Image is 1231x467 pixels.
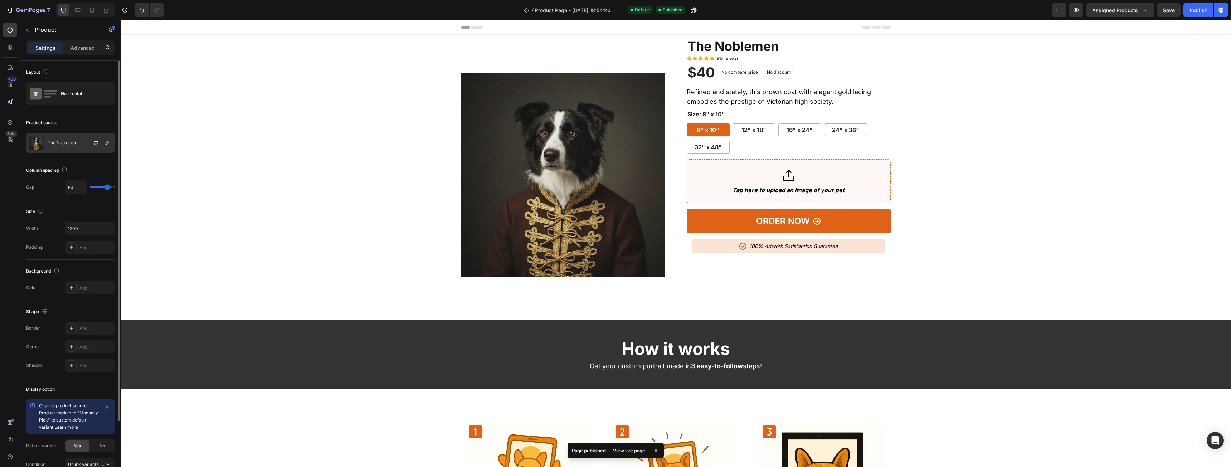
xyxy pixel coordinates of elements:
[79,244,113,251] div: Add...
[609,446,649,456] div: View live page
[61,86,104,102] div: Horizontal
[135,3,164,17] div: Undo/Redo
[570,342,622,350] strong: 3 easy-to-follow
[629,223,717,229] i: 100% Artwork Satisfaction Guarantee
[7,76,17,82] div: 450
[1086,3,1154,17] button: Assigned Products
[26,443,56,449] div: Default variant
[347,341,764,350] p: Get your custom portrait made in steps!
[26,207,45,217] div: Size
[99,443,105,449] span: No
[54,424,78,430] a: Learn more
[1157,3,1181,17] button: Save
[26,344,40,350] div: Corner
[65,181,87,194] input: Auto
[1092,6,1138,14] span: Assigned Products
[35,25,96,34] p: Product
[70,44,95,52] p: Advanced
[574,123,601,131] span: 32" x 48"
[26,166,69,175] div: Column spacing
[26,362,43,369] div: Shadow
[5,131,17,137] div: Beta
[48,140,77,145] p: The Noblemen
[35,44,55,52] p: Settings
[532,6,534,14] span: /
[1183,3,1213,17] button: Publish
[26,120,57,126] div: Product source
[26,184,34,190] div: Gap
[1163,7,1175,13] span: Save
[26,307,49,317] div: Shape
[79,344,113,350] div: Add...
[576,106,599,113] span: 8" x 10"
[26,68,50,77] div: Layout
[1189,6,1207,14] div: Publish
[79,363,113,369] div: Add...
[29,136,44,150] img: product feature img
[26,244,43,250] div: Padding
[646,49,670,55] p: No discount
[535,6,610,14] span: Product Page - [DATE] 18:54:20
[26,267,61,276] div: Background
[68,462,178,467] span: Unlink variants, quantity <br> between same products
[572,447,606,454] p: Page published
[566,44,595,62] div: $40
[596,36,618,41] i: 915 reviews
[621,106,646,113] span: 12" x 18"
[79,285,113,291] div: Add...
[346,317,764,341] h2: How it works
[1207,432,1224,449] div: Open Intercom Messenger
[47,6,50,14] p: 7
[566,189,770,213] button: ORDER NOW
[121,20,1231,467] iframe: Design area
[711,106,739,113] span: 24" x 36"
[663,7,682,13] span: Published
[635,7,650,13] span: Default
[26,325,40,331] div: Border
[636,195,689,208] div: ORDER NOW
[26,225,38,232] div: Width
[26,284,37,291] div: Color
[74,443,81,449] span: Yes
[612,166,724,174] div: Tap here to upload an image of your pet
[566,68,750,85] p: Refined and stately, this brown coat with elegant gold lacing embodies the prestige of Victorian ...
[3,3,53,17] button: 7
[39,403,98,430] span: Change product source in Product module to "Manually Pick" to custom default variant.
[79,325,113,332] div: Add...
[65,222,115,235] input: Auto
[601,50,637,54] p: No compare price
[566,89,605,99] legend: Size: 8" x 10"
[26,386,55,393] div: Display option
[666,106,692,113] span: 16" x 24"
